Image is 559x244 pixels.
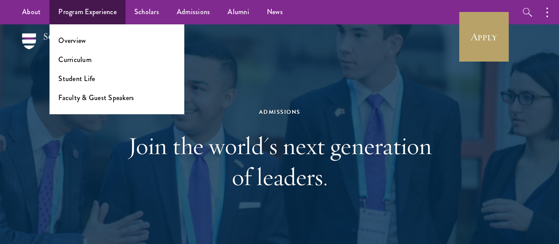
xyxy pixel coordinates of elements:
a: Apply [459,12,509,62]
a: Curriculum [58,54,91,65]
a: Faculty & Guest Speakers [58,93,134,103]
div: Admissions [127,107,432,117]
h1: Join the world's next generation of leaders. [127,130,432,192]
a: Overview [58,35,86,46]
img: Schwarzman Scholars [22,33,103,60]
a: Student Life [58,74,95,84]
